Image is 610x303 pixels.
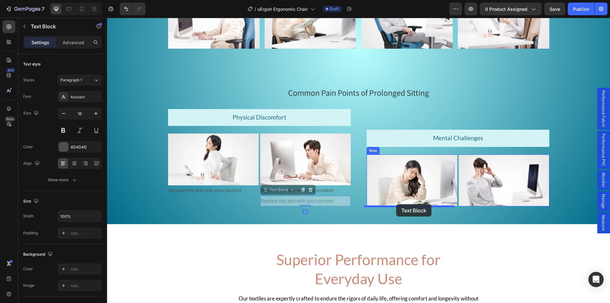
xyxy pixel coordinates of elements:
[10,10,15,15] img: logo_orange.svg
[493,116,500,148] span: Performance PVC
[48,177,78,183] div: Show more
[257,6,308,12] span: uErgoh Ergonomic Chair
[10,17,15,22] img: website_grey.svg
[493,197,500,213] span: Measure
[568,3,594,15] button: Publish
[493,72,500,109] span: Performance Fabric
[107,18,610,303] iframe: Design area
[573,6,589,12] div: Publish
[71,144,100,150] div: 4D4D4D
[58,210,102,222] input: Auto
[71,283,100,289] div: Add...
[71,231,100,236] div: Add...
[6,68,15,73] div: 450
[23,109,40,118] div: Size
[493,155,500,170] span: Monitor
[588,272,604,287] div: Open Intercom Messenger
[17,37,22,42] img: tab_domain_overview_orange.svg
[254,6,256,12] span: /
[60,77,82,83] span: Paragraph 1
[23,250,54,259] div: Background
[58,74,102,86] button: Paragraph 1
[71,266,100,272] div: Add...
[544,3,565,15] button: Save
[23,230,38,236] div: Padding
[493,176,500,191] span: Manage
[23,266,33,272] div: Color
[3,3,47,15] button: 7
[120,3,146,15] div: Undo/Redo
[18,10,31,15] div: v 4.0.25
[23,197,40,206] div: Size
[70,38,107,42] div: Keywords by Traffic
[31,23,85,30] p: Text Block
[23,159,41,168] div: Align
[17,17,70,22] div: Domain: [DOMAIN_NAME]
[71,94,100,100] div: Assistant
[24,38,57,42] div: Domain Overview
[23,174,102,186] button: Show more
[63,37,68,42] img: tab_keywords_by_traffic_grey.svg
[23,283,34,288] div: Image
[329,6,339,12] span: Draft
[23,144,33,150] div: Color
[23,61,41,67] div: Text style
[42,5,44,13] p: 7
[23,213,34,219] div: Width
[63,39,84,46] p: Advanced
[550,6,560,12] span: Save
[485,6,527,12] span: 0 product assigned
[480,3,542,15] button: 0 product assigned
[23,94,31,100] div: Font
[5,116,15,121] div: Beta
[31,39,49,46] p: Settings
[23,77,34,83] div: Styles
